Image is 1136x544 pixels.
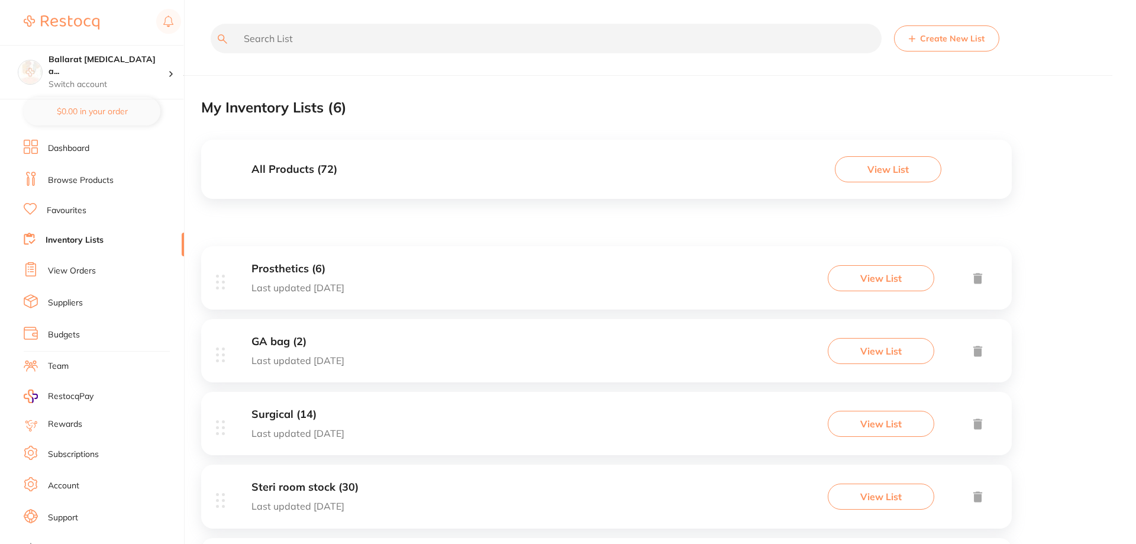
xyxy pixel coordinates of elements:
[48,360,69,372] a: Team
[251,355,344,366] p: Last updated [DATE]
[49,79,168,91] p: Switch account
[48,297,83,309] a: Suppliers
[24,390,38,403] img: RestocqPay
[828,338,934,364] button: View List
[48,419,82,430] a: Rewards
[18,60,42,84] img: Ballarat Wisdom Tooth and Implant Centre
[201,246,1012,319] div: Prosthetics (6)Last updated [DATE]View List
[48,480,79,492] a: Account
[24,390,93,403] a: RestocqPay
[201,99,347,116] h2: My Inventory Lists ( 6 )
[251,163,337,176] h3: All Products ( 72 )
[201,465,1012,537] div: Steri room stock (30)Last updated [DATE]View List
[48,512,78,524] a: Support
[201,392,1012,465] div: Surgical (14)Last updated [DATE]View List
[49,54,168,77] h4: Ballarat Wisdom Tooth and Implant Centre
[251,336,344,348] h3: GA bag (2)
[201,319,1012,392] div: GA bag (2)Last updated [DATE]View List
[48,175,114,186] a: Browse Products
[828,411,934,437] button: View List
[251,501,359,511] p: Last updated [DATE]
[251,263,344,275] h3: Prosthetics (6)
[251,282,344,293] p: Last updated [DATE]
[211,24,882,53] input: Search List
[828,265,934,291] button: View List
[251,408,344,421] h3: Surgical (14)
[47,205,86,217] a: Favourites
[48,391,93,403] span: RestocqPay
[48,329,80,341] a: Budgets
[46,234,104,246] a: Inventory Lists
[48,143,89,154] a: Dashboard
[48,449,99,461] a: Subscriptions
[24,9,99,36] a: Restocq Logo
[835,156,941,182] button: View List
[24,15,99,30] img: Restocq Logo
[251,428,344,439] p: Last updated [DATE]
[894,25,999,51] button: Create New List
[828,484,934,510] button: View List
[24,97,160,125] button: $0.00 in your order
[251,481,359,494] h3: Steri room stock (30)
[48,265,96,277] a: View Orders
